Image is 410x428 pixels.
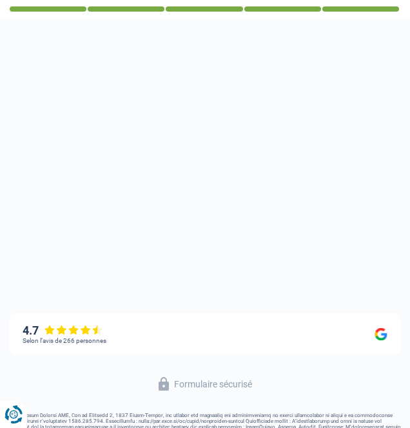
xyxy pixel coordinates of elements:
[166,6,242,12] div: 3
[244,6,321,12] div: 4
[10,6,86,12] div: 1
[322,6,399,12] div: 5
[23,337,106,345] div: Selon l’avis de 266 personnes
[23,324,103,338] div: 4.7
[88,6,164,12] div: 2
[151,373,260,394] button: Formulaire sécurisé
